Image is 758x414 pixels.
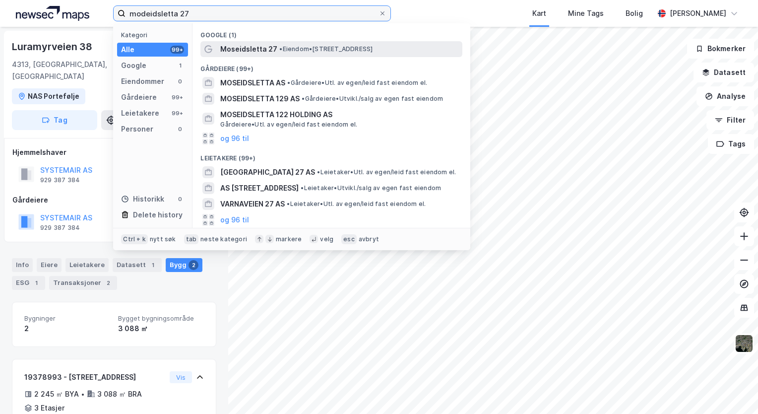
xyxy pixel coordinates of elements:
[568,7,604,19] div: Mine Tags
[12,276,45,290] div: ESG
[708,366,758,414] iframe: Chat Widget
[301,184,441,192] span: Leietaker • Utvikl./salg av egen fast eiendom
[37,258,62,272] div: Eiere
[34,402,64,414] div: 3 Etasjer
[24,314,110,323] span: Bygninger
[220,214,249,226] button: og 96 til
[40,176,80,184] div: 929 387 384
[121,44,134,56] div: Alle
[81,390,85,398] div: •
[279,45,282,53] span: •
[103,278,113,288] div: 2
[192,146,470,164] div: Leietakere (99+)
[220,43,277,55] span: Moseidsletta 27
[287,79,290,86] span: •
[150,235,176,243] div: nytt søk
[670,7,726,19] div: [PERSON_NAME]
[287,200,426,208] span: Leietaker • Utl. av egen/leid fast eiendom el.
[687,39,754,59] button: Bokmerker
[170,93,184,101] div: 99+
[287,200,290,207] span: •
[532,7,546,19] div: Kart
[220,133,249,144] button: og 96 til
[12,59,160,82] div: 4313, [GEOGRAPHIC_DATA], [GEOGRAPHIC_DATA]
[121,31,188,39] div: Kategori
[317,168,456,176] span: Leietaker • Utl. av egen/leid fast eiendom el.
[320,235,333,243] div: velg
[317,168,320,176] span: •
[40,224,80,232] div: 929 387 384
[220,198,285,210] span: VARNAVEIEN 27 AS
[359,235,379,243] div: avbryt
[118,323,204,335] div: 3 088 ㎡
[16,6,89,21] img: logo.a4113a55bc3d86da70a041830d287a7e.svg
[113,258,162,272] div: Datasett
[220,109,458,121] span: MOSEIDSLETTA 122 HOLDING AS
[176,195,184,203] div: 0
[49,276,117,290] div: Transaksjoner
[706,110,754,130] button: Filter
[176,125,184,133] div: 0
[708,134,754,154] button: Tags
[34,388,79,400] div: 2 245 ㎡ BYA
[184,234,199,244] div: tab
[118,314,204,323] span: Bygget bygningsområde
[220,77,285,89] span: MOSEIDSLETTA AS
[220,182,299,194] span: AS [STREET_ADDRESS]
[626,7,643,19] div: Bolig
[166,258,202,272] div: Bygg
[220,166,315,178] span: [GEOGRAPHIC_DATA] 27 AS
[148,260,158,270] div: 1
[126,6,379,21] input: Søk på adresse, matrikkel, gårdeiere, leietakere eller personer
[735,334,754,353] img: 9k=
[24,323,110,335] div: 2
[121,60,146,71] div: Google
[24,371,166,383] div: 19378993 - [STREET_ADDRESS]
[97,388,142,400] div: 3 088 ㎡ BRA
[12,194,216,206] div: Gårdeiere
[121,193,164,205] div: Historikk
[176,62,184,69] div: 1
[708,366,758,414] div: Kontrollprogram for chat
[287,79,427,87] span: Gårdeiere • Utl. av egen/leid fast eiendom el.
[192,57,470,75] div: Gårdeiere (99+)
[31,278,41,288] div: 1
[696,86,754,106] button: Analyse
[12,258,33,272] div: Info
[12,39,94,55] div: Luramyrveien 38
[220,121,357,129] span: Gårdeiere • Utl. av egen/leid fast eiendom el.
[28,90,79,102] div: NAS Portefølje
[12,146,216,158] div: Hjemmelshaver
[121,107,159,119] div: Leietakere
[133,209,183,221] div: Delete history
[121,91,157,103] div: Gårdeiere
[170,109,184,117] div: 99+
[200,235,247,243] div: neste kategori
[302,95,443,103] span: Gårdeiere • Utvikl./salg av egen fast eiendom
[276,235,302,243] div: markere
[121,123,153,135] div: Personer
[65,258,109,272] div: Leietakere
[694,63,754,82] button: Datasett
[176,77,184,85] div: 0
[220,93,300,105] span: MOSEIDSLETTA 129 AS
[192,23,470,41] div: Google (1)
[302,95,305,102] span: •
[341,234,357,244] div: esc
[12,110,97,130] button: Tag
[189,260,198,270] div: 2
[301,184,304,192] span: •
[279,45,373,53] span: Eiendom • [STREET_ADDRESS]
[170,46,184,54] div: 99+
[170,371,192,383] button: Vis
[121,75,164,87] div: Eiendommer
[121,234,148,244] div: Ctrl + k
